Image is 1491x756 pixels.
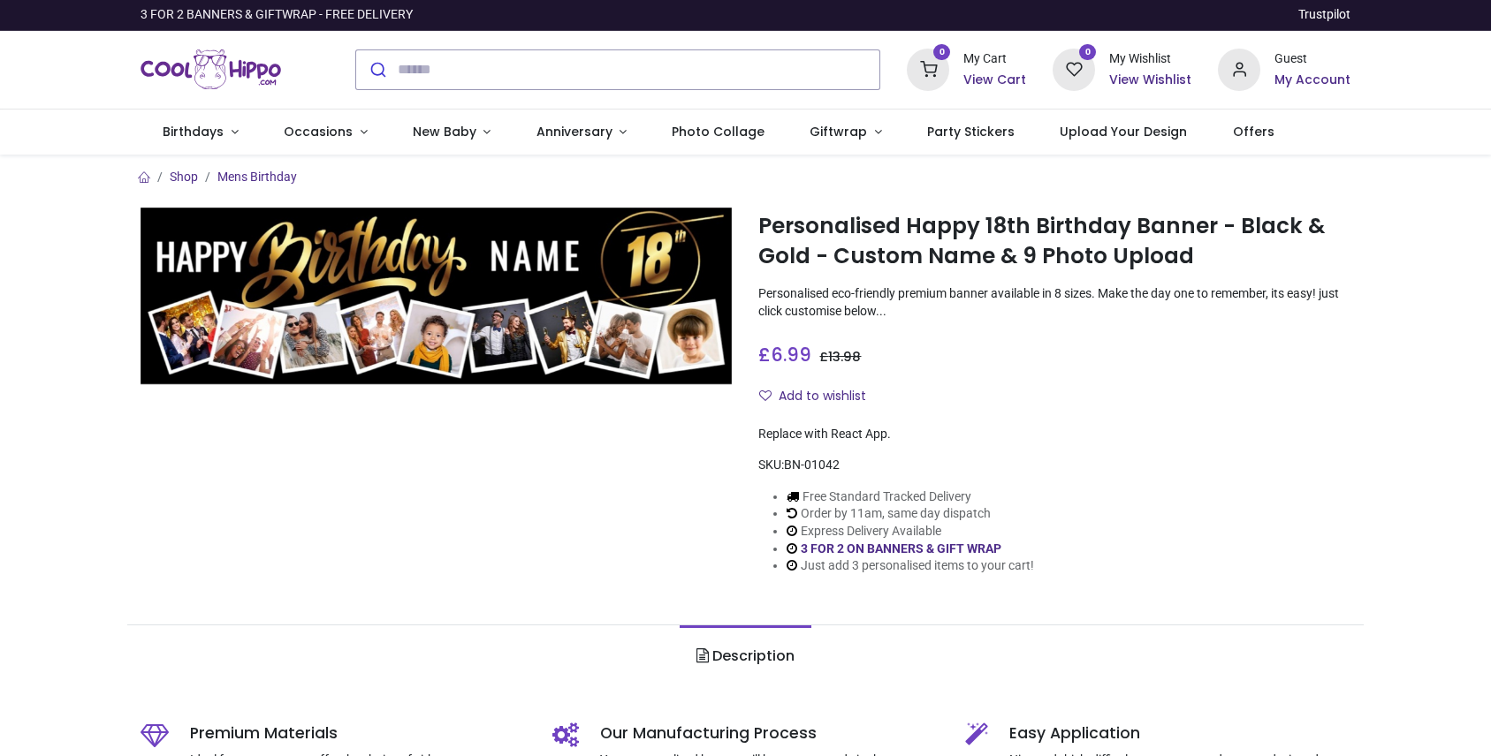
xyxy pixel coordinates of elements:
span: BN-01042 [784,457,840,472]
img: Cool Hippo [141,45,282,94]
a: Mens Birthday [217,170,297,184]
button: Submit [356,50,398,89]
sup: 0 [933,44,950,61]
a: Logo of Cool Hippo [141,45,282,94]
span: £ [819,348,861,366]
span: 13.98 [828,348,861,366]
p: Personalised eco-friendly premium banner available in 8 sizes. Make the day one to remember, its ... [758,285,1350,320]
span: Giftwrap [810,123,867,140]
a: View Wishlist [1109,72,1191,89]
span: Offers [1233,123,1274,140]
span: Birthdays [163,123,224,140]
div: 3 FOR 2 BANNERS & GIFTWRAP - FREE DELIVERY [141,6,413,24]
a: Description [680,625,811,687]
a: Shop [170,170,198,184]
h5: Easy Application [1009,722,1351,745]
a: Trustpilot [1298,6,1350,24]
div: My Wishlist [1109,50,1191,68]
i: Add to wishlist [759,389,772,402]
span: Photo Collage [672,123,765,140]
span: Party Stickers [927,123,1015,140]
li: Just add 3 personalised items to your cart! [787,557,1034,575]
div: Replace with React App. [758,426,1350,443]
a: View Cart [963,72,1026,89]
a: Giftwrap [787,110,905,155]
span: 6.99 [771,342,811,367]
li: Order by 11am, same day dispatch [787,505,1034,523]
sup: 0 [1079,44,1096,61]
a: 3 FOR 2 ON BANNERS & GIFT WRAP [801,541,1001,556]
span: Upload Your Design [1060,123,1187,140]
a: Anniversary [513,110,650,155]
h1: Personalised Happy 18th Birthday Banner - Black & Gold - Custom Name & 9 Photo Upload [758,211,1350,272]
span: Anniversary [536,123,612,140]
h5: Premium Materials [190,722,527,745]
li: Free Standard Tracked Delivery [787,488,1034,506]
span: £ [758,342,811,367]
a: New Baby [390,110,513,155]
div: My Cart [963,50,1026,68]
a: 0 [1053,61,1095,75]
img: Personalised Happy 18th Birthday Banner - Black & Gold - Custom Name & 9 Photo Upload [141,208,733,385]
div: SKU: [758,457,1350,474]
a: 0 [907,61,949,75]
span: New Baby [413,123,476,140]
a: Occasions [261,110,390,155]
a: Birthdays [141,110,262,155]
li: Express Delivery Available [787,523,1034,541]
button: Add to wishlistAdd to wishlist [758,382,881,412]
div: Guest [1274,50,1350,68]
h5: Our Manufacturing Process [600,722,939,745]
a: My Account [1274,72,1350,89]
span: Occasions [284,123,353,140]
